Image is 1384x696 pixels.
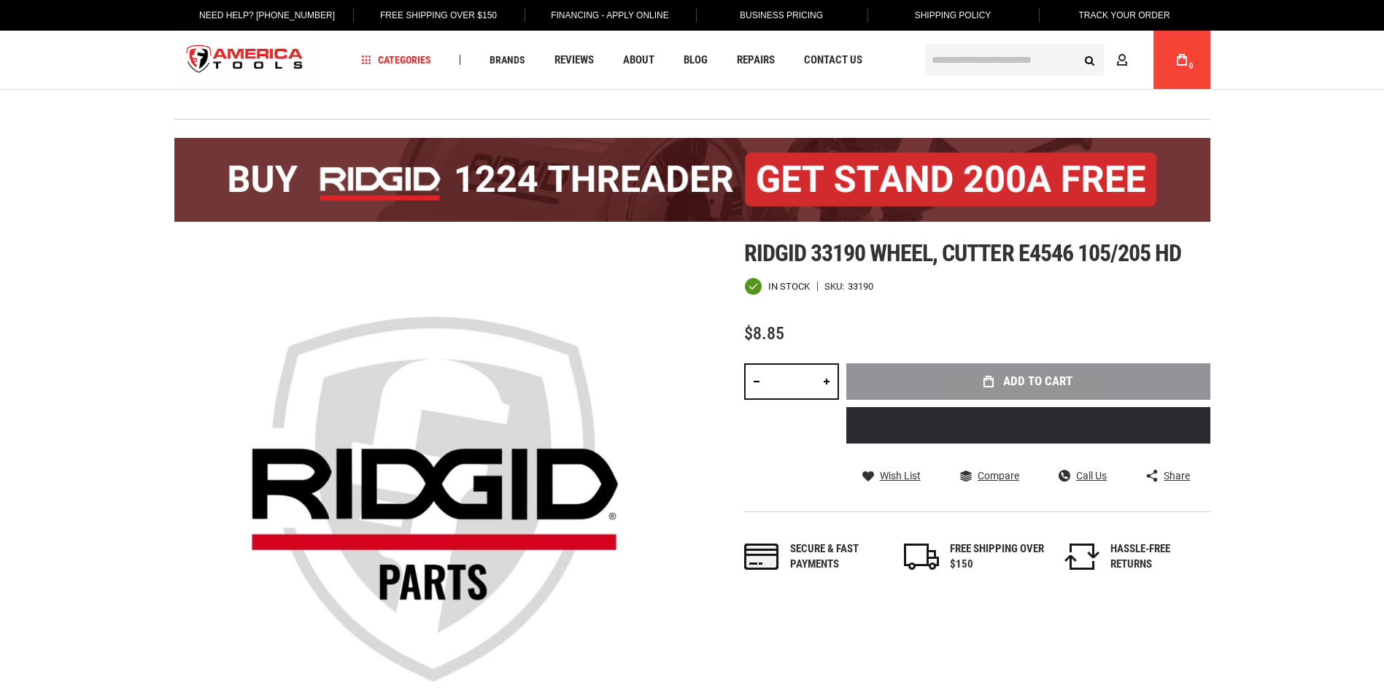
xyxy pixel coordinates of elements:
img: America Tools [174,33,316,88]
img: returns [1064,544,1099,570]
img: payments [744,544,779,570]
span: Call Us [1076,471,1107,481]
span: Wish List [880,471,921,481]
a: Categories [355,50,438,70]
img: BOGO: Buy the RIDGID® 1224 Threader (26092), get the 92467 200A Stand FREE! [174,138,1210,222]
span: Categories [361,55,431,65]
span: Contact Us [804,55,862,66]
a: Repairs [730,50,781,70]
a: About [616,50,661,70]
div: Secure & fast payments [790,541,885,573]
a: Blog [677,50,714,70]
a: Contact Us [797,50,869,70]
div: FREE SHIPPING OVER $150 [950,541,1045,573]
span: Blog [684,55,708,66]
a: store logo [174,33,316,88]
div: HASSLE-FREE RETURNS [1110,541,1205,573]
a: Wish List [862,469,921,482]
div: 33190 [848,282,873,291]
span: About [623,55,654,66]
span: Reviews [554,55,594,66]
strong: SKU [824,282,848,291]
span: Brands [490,55,525,65]
img: shipping [904,544,939,570]
span: Shipping Policy [915,10,991,20]
a: Brands [483,50,532,70]
div: Availability [744,277,810,295]
a: 0 [1168,31,1196,89]
a: Reviews [548,50,600,70]
span: 0 [1189,62,1194,70]
a: Compare [960,469,1019,482]
span: Share [1164,471,1190,481]
a: Call Us [1059,469,1107,482]
span: Repairs [737,55,775,66]
span: Compare [978,471,1019,481]
span: In stock [768,282,810,291]
span: $8.85 [744,323,784,344]
button: Search [1076,46,1104,74]
span: Ridgid 33190 wheel, cutter e4546 105/205 hd [744,239,1182,267]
